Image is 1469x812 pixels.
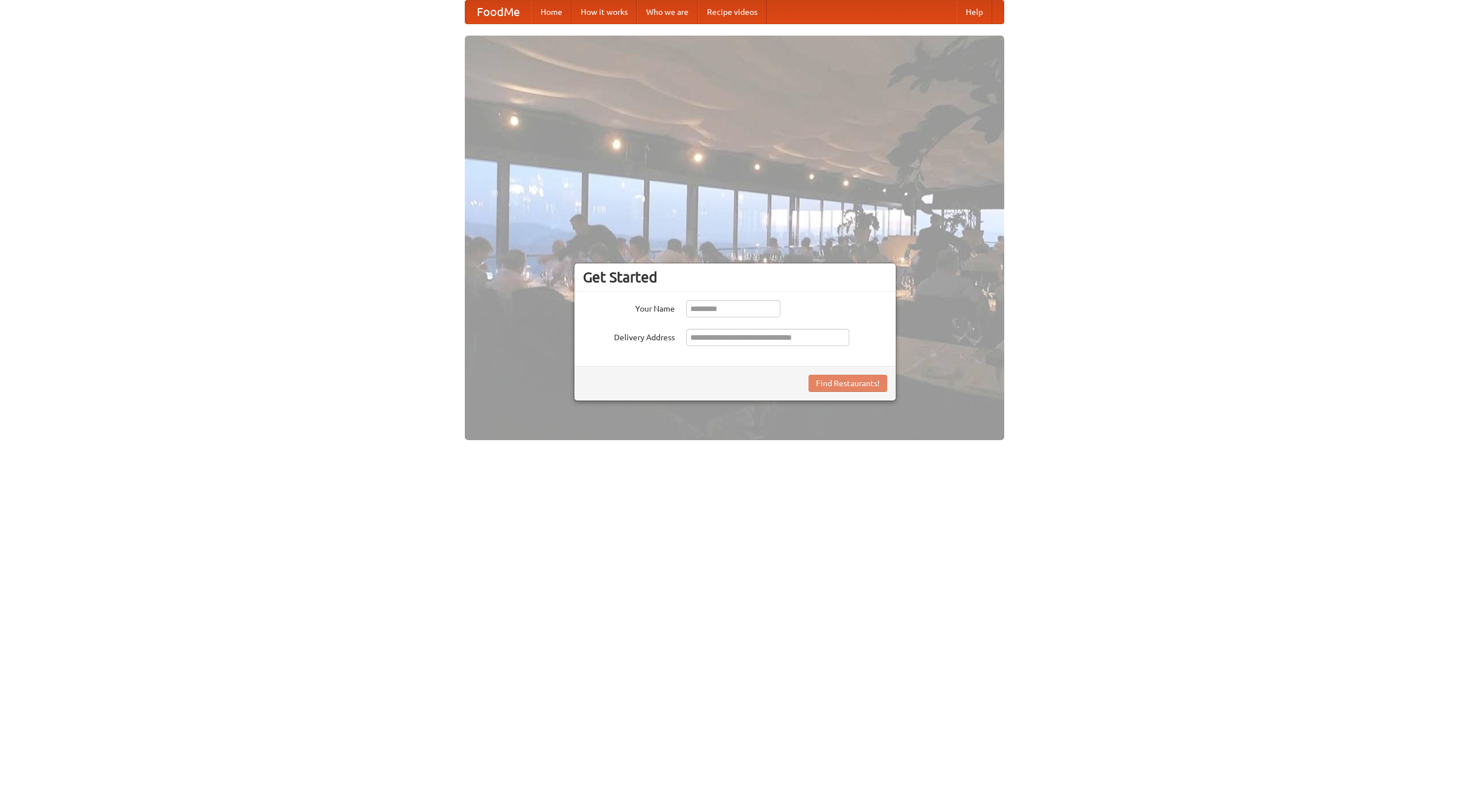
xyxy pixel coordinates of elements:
a: Who we are [637,1,698,24]
h3: Get Started [583,269,887,286]
label: Your Name [583,300,675,314]
button: Find Restaurants! [809,375,887,392]
a: FoodMe [465,1,531,24]
a: Recipe videos [698,1,767,24]
label: Delivery Address [583,329,675,343]
a: Home [531,1,572,24]
a: Help [957,1,992,24]
a: How it works [572,1,637,24]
